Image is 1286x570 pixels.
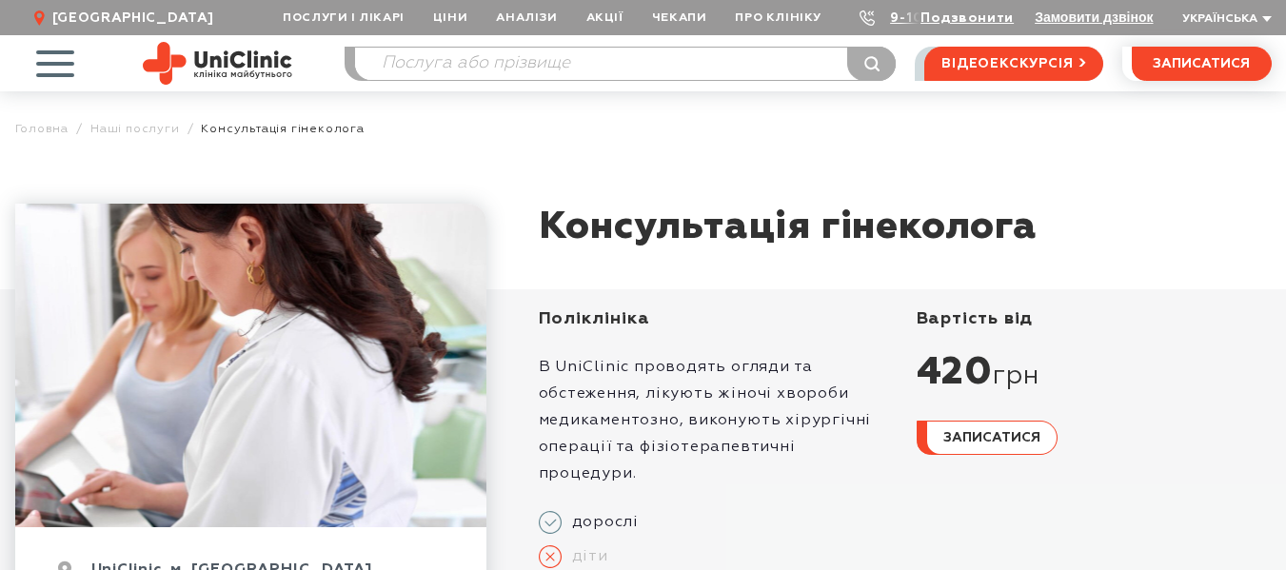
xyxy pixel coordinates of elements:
[917,310,1034,327] span: вартість від
[562,547,608,566] span: діти
[15,122,69,136] a: Головна
[917,421,1058,455] button: записатися
[1177,12,1272,27] button: Українська
[539,308,894,330] div: Поліклініка
[562,513,640,532] span: дорослі
[143,42,292,85] img: Uniclinic
[201,122,364,136] span: Консультація гінеколога
[355,48,896,80] input: Послуга або прізвище
[993,361,1039,393] span: грн
[90,122,180,136] a: Наші послуги
[941,48,1073,80] span: відеоекскурсія
[52,10,214,27] span: [GEOGRAPHIC_DATA]
[1035,10,1153,25] button: Замовити дзвінок
[890,11,932,25] a: 9-103
[1132,47,1272,81] button: записатися
[1153,57,1250,70] span: записатися
[917,349,1272,397] div: 420
[539,354,894,487] p: В UniClinic проводять огляди та обстеження, лікують жіночі хвороби медикаментозно, виконують хіру...
[943,431,1040,444] span: записатися
[539,204,1038,251] h1: Консультація гінеколога
[924,47,1102,81] a: відеоекскурсія
[920,11,1014,25] a: Подзвонити
[1182,13,1257,25] span: Українська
